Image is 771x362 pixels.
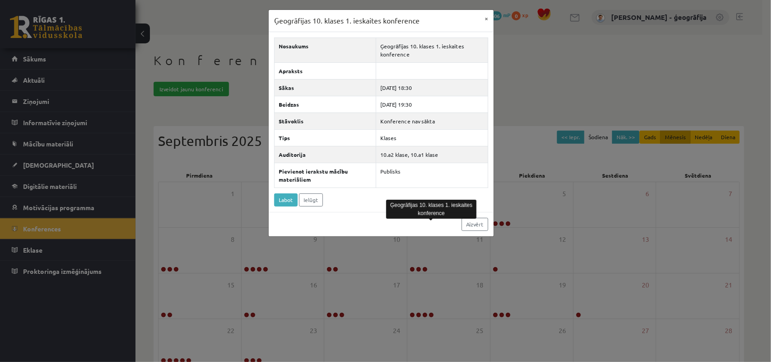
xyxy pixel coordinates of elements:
[376,129,488,146] td: Klases
[376,79,488,96] td: [DATE] 18:30
[462,218,488,231] a: Aizvērt
[275,129,376,146] th: Tips
[376,38,488,62] td: Ģeogrāfijas 10. klases 1. ieskaites konference
[274,15,420,26] h3: Ģeogrāfijas 10. klases 1. ieskaites konference
[275,96,376,113] th: Beidzas
[275,79,376,96] th: Sākas
[299,193,323,207] a: Ielūgt
[376,96,488,113] td: [DATE] 19:30
[386,200,477,219] div: Ģeogrāfijas 10. klases 1. ieskaites konference
[376,146,488,163] td: 10.a2 klase, 10.a1 klase
[376,163,488,188] td: Publisks
[275,62,376,79] th: Apraksts
[275,38,376,62] th: Nosaukums
[376,113,488,129] td: Konference nav sākta
[274,193,298,207] a: Labot
[275,146,376,163] th: Auditorija
[479,10,494,27] button: ×
[275,163,376,188] th: Pievienot ierakstu mācību materiāliem
[275,113,376,129] th: Stāvoklis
